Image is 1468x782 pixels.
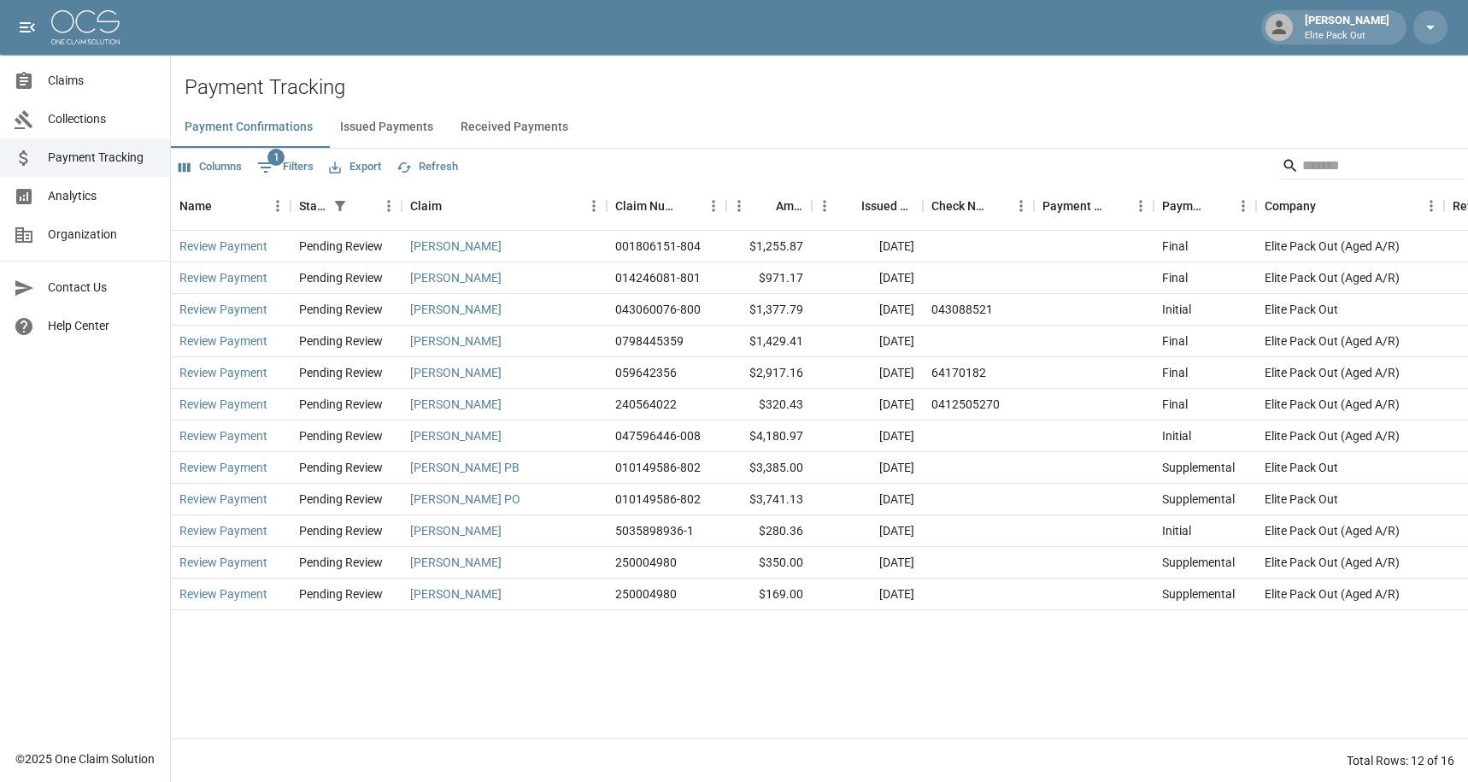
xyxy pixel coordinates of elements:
div: Payment Method [1042,182,1104,230]
div: Pending Review [299,238,383,255]
div: Final [1162,364,1188,381]
a: [PERSON_NAME] [410,522,502,539]
div: [DATE] [812,262,923,294]
p: Elite Pack Out [1305,29,1389,44]
button: Issued Payments [326,107,447,148]
div: Pending Review [299,269,383,286]
button: Show filters [253,154,318,181]
span: Analytics [48,187,156,205]
button: Menu [701,193,726,219]
button: Menu [1230,193,1256,219]
button: Sort [352,194,376,218]
button: Show filters [328,194,352,218]
a: [PERSON_NAME] [410,238,502,255]
div: Elite Pack Out (Aged A/R) [1256,262,1444,294]
div: 043088521 [931,301,993,318]
div: Supplemental [1162,459,1235,476]
div: $971.17 [726,262,812,294]
div: Pending Review [299,396,383,413]
a: Review Payment [179,554,267,571]
a: Review Payment [179,427,267,444]
div: Supplemental [1162,585,1235,603]
div: 0412505270 [931,396,1000,413]
a: [PERSON_NAME] [410,332,502,350]
button: Menu [726,193,752,219]
div: $169.00 [726,579,812,610]
div: [PERSON_NAME] [1298,12,1396,43]
button: Sort [1104,194,1128,218]
div: Claim Number [607,182,726,230]
div: [DATE] [812,547,923,579]
div: Check Number [923,182,1034,230]
div: Initial [1162,427,1191,444]
button: Select columns [174,154,246,180]
button: Sort [1316,194,1340,218]
div: Pending Review [299,301,383,318]
div: $320.43 [726,389,812,420]
div: $1,255.87 [726,231,812,262]
button: Sort [1207,194,1230,218]
div: 001806151-804 [615,238,701,255]
div: Final [1162,269,1188,286]
div: [DATE] [812,452,923,484]
div: Name [179,182,212,230]
div: [DATE] [812,357,923,389]
div: Initial [1162,301,1191,318]
a: [PERSON_NAME] [410,269,502,286]
div: Total Rows: 12 of 16 [1347,752,1454,769]
div: Pending Review [299,427,383,444]
div: Company [1256,182,1444,230]
button: Export [325,154,385,180]
button: Menu [1128,193,1154,219]
a: Review Payment [179,269,267,286]
div: Amount [726,182,812,230]
div: [DATE] [812,515,923,547]
div: Elite Pack Out [1256,484,1444,515]
div: Claim [410,182,442,230]
div: 5035898936-1 [615,522,694,539]
span: Claims [48,72,156,90]
button: Sort [984,194,1008,218]
a: Review Payment [179,396,267,413]
div: Pending Review [299,554,383,571]
div: Pending Review [299,585,383,603]
button: Payment Confirmations [171,107,326,148]
div: Name [171,182,291,230]
div: $3,741.13 [726,484,812,515]
div: Supplemental [1162,491,1235,508]
a: Review Payment [179,522,267,539]
div: [DATE] [812,389,923,420]
span: Help Center [48,317,156,335]
div: Payment Type [1162,182,1207,230]
a: [PERSON_NAME] [410,396,502,413]
div: Payment Method [1034,182,1154,230]
a: [PERSON_NAME] [410,554,502,571]
button: Sort [837,194,861,218]
div: $2,917.16 [726,357,812,389]
a: [PERSON_NAME] [410,427,502,444]
button: open drawer [10,10,44,44]
div: Elite Pack Out (Aged A/R) [1256,515,1444,547]
a: [PERSON_NAME] PB [410,459,520,476]
div: Pending Review [299,332,383,350]
div: [DATE] [812,484,923,515]
div: Elite Pack Out (Aged A/R) [1256,389,1444,420]
div: Issued Date [812,182,923,230]
div: Initial [1162,522,1191,539]
div: 047596446-008 [615,427,701,444]
div: Pending Review [299,491,383,508]
div: [DATE] [812,326,923,357]
div: 0798445359 [615,332,684,350]
div: $350.00 [726,547,812,579]
button: Received Payments [447,107,582,148]
button: Refresh [392,154,462,180]
div: 010149586-802 [615,459,701,476]
button: Menu [265,193,291,219]
div: 250004980 [615,585,677,603]
div: Company [1265,182,1316,230]
div: Status [299,182,328,230]
div: Elite Pack Out [1256,452,1444,484]
button: Menu [1008,193,1034,219]
div: Amount [776,182,803,230]
h2: Payment Tracking [185,75,1468,100]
